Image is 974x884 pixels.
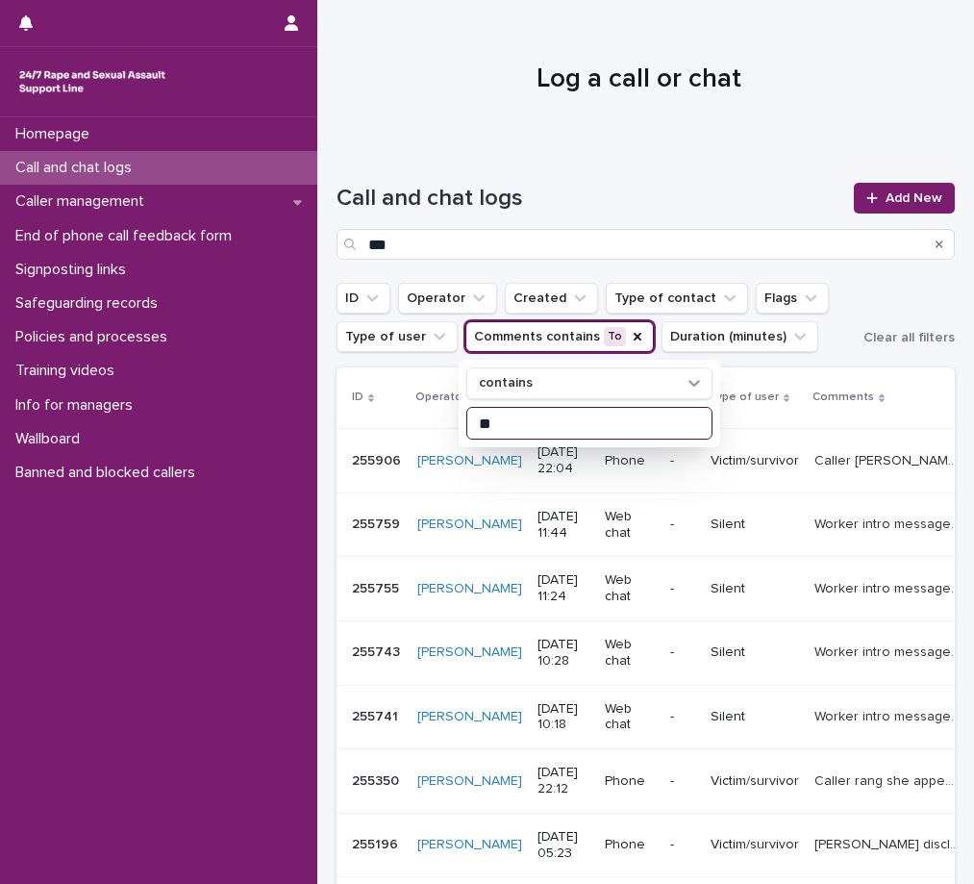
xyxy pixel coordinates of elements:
p: Silent [711,517,799,533]
p: - [670,453,695,469]
p: 255743 [352,641,404,661]
p: 255759 [352,513,404,533]
p: Safeguarding records [8,294,173,313]
img: rhQMoQhaT3yELyF149Cw [15,63,169,101]
p: Caller rang she appeared to be crying and in distress, police had just been and failed to protect... [814,770,964,790]
button: ID [337,283,390,314]
p: Banned and blocked callers [8,464,211,482]
p: Type of user [709,387,779,408]
p: contains [479,375,533,391]
button: Comments [465,321,654,352]
button: Type of user [337,321,458,352]
p: 255906 [352,449,405,469]
p: Silent [711,581,799,597]
button: Created [505,283,598,314]
p: End of phone call feedback form [8,227,247,245]
p: [DATE] 11:44 [537,509,589,542]
p: ID [352,387,363,408]
p: - [670,709,695,725]
button: Clear all filters [856,323,955,352]
p: Policies and processes [8,328,183,346]
span: Add New [886,191,942,205]
p: Silent [711,644,799,661]
p: Caller Alice has sexual assault to the police by her ex. She will be giving a statement tomorrow ... [814,449,964,469]
a: [PERSON_NAME] [417,581,522,597]
p: - [670,837,695,853]
p: Call and chat logs [8,159,147,177]
p: Worker intro message went straight to pending with no engagement from chatter and chat closing au... [814,705,964,725]
p: Operator [415,387,466,408]
button: Type of contact [606,283,748,314]
p: - [670,517,695,533]
a: [PERSON_NAME] [417,709,522,725]
p: 255196 [352,833,402,853]
p: [DATE] 22:04 [537,444,589,477]
p: - [670,581,695,597]
p: [DATE] 10:18 [537,701,589,734]
input: Search [337,229,955,260]
button: Flags [756,283,829,314]
p: Worker intro message went straight to pending with no engagement from chatter and chat closing au... [814,513,964,533]
p: Phone [605,453,654,469]
a: [PERSON_NAME] [417,453,522,469]
p: Comments [812,387,874,408]
p: Caller management [8,192,160,211]
p: Web chat [605,509,654,542]
button: Duration (minutes) [662,321,818,352]
span: Clear all filters [863,331,955,344]
p: 255755 [352,577,403,597]
p: 255350 [352,770,403,790]
p: Victim/survivor [711,453,799,469]
p: Victim/survivor [711,773,799,790]
a: [PERSON_NAME] [417,773,522,790]
p: Victim/survivor [711,837,799,853]
p: Web chat [605,701,654,734]
button: Operator [398,283,497,314]
p: Laura disclosed that she was raped on her way to school at the age of 15. She is living with her ... [814,833,964,853]
a: [PERSON_NAME] [417,837,522,853]
p: [DATE] 22:12 [537,765,589,797]
p: - [670,644,695,661]
p: [DATE] 11:24 [537,572,589,605]
p: Wallboard [8,430,95,448]
p: Worker intro message went straight to pending with no engagement from chatter and chat closing au... [814,641,964,661]
a: [PERSON_NAME] [417,644,522,661]
p: - [670,773,695,790]
a: [PERSON_NAME] [417,517,522,533]
h1: Log a call or chat [337,63,940,96]
p: Signposting links [8,261,141,279]
p: Worker intro message went straight to pending with no engagement from chatter and chat closing au... [814,577,964,597]
p: [DATE] 10:28 [537,637,589,669]
p: Info for managers [8,396,148,415]
p: Homepage [8,125,105,143]
p: [DATE] 05:23 [537,829,589,862]
p: 255741 [352,705,402,725]
p: Silent [711,709,799,725]
p: Web chat [605,572,654,605]
p: Phone [605,837,654,853]
p: Training videos [8,362,130,380]
h1: Call and chat logs [337,185,842,213]
p: Phone [605,773,654,790]
p: Web chat [605,637,654,669]
a: Add New [854,183,955,214]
